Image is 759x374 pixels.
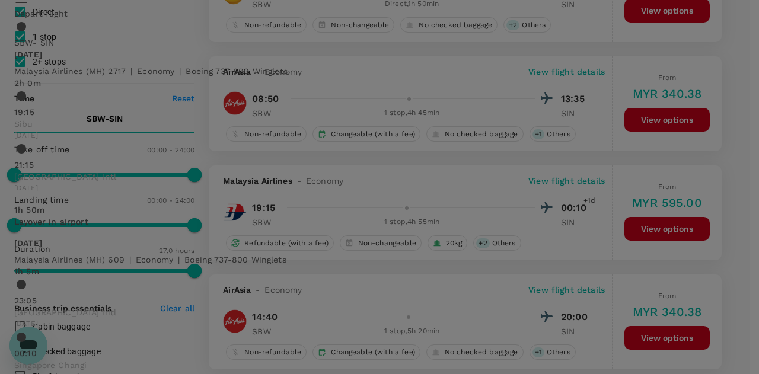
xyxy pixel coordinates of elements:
p: Boeing 737-800 Winglets [184,254,286,266]
p: Boeing 737-800 Winglets [186,65,287,77]
div: 21:15 [14,159,745,171]
p: SBW - SIN [14,37,745,49]
span: Layover in airport [14,217,88,226]
div: 00:10 [14,347,745,359]
p: [DATE] [14,49,745,60]
div: 23:05 [14,295,745,306]
p: economy [137,65,174,77]
span: Sibu [14,118,745,130]
span: [GEOGRAPHIC_DATA] Intl [14,306,745,318]
span: [DATE] [14,130,745,142]
span: | [130,66,132,76]
p: Malaysia Airlines (MH) 609 [14,254,125,266]
span: Singapore Changi [14,359,745,371]
span: [DATE] [14,183,745,194]
p: Depart flight [14,8,745,20]
p: economy [136,254,173,266]
span: | [129,255,131,264]
span: [GEOGRAPHIC_DATA] Intl [14,171,745,183]
span: 1h 50m [14,205,44,215]
p: [DATE] [14,237,745,249]
p: 2h 0m [14,77,745,89]
span: [DATE] [14,318,745,330]
span: | [179,66,181,76]
div: 19:15 [14,106,745,118]
p: Malaysia Airlines (MH) 2717 [14,65,126,77]
p: 1h 5m [14,266,745,277]
span: | [178,255,180,264]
